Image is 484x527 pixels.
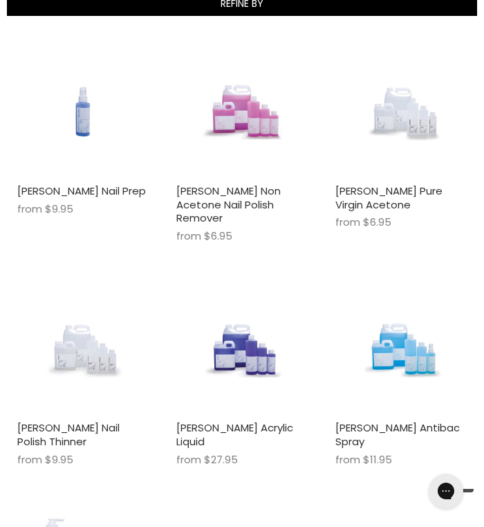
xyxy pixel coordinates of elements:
[335,46,467,177] a: Hawley Pure Virgin Acetone
[198,283,286,414] img: Hawley Acrylic Liquid
[176,229,201,243] span: from
[176,283,308,414] a: Hawley Acrylic Liquid
[198,46,286,177] img: Hawley Non Acetone Nail Polish Remover
[45,202,73,216] span: $9.95
[176,184,281,225] a: [PERSON_NAME] Non Acetone Nail Polish Remover
[176,46,308,177] a: Hawley Non Acetone Nail Polish Remover
[335,215,360,229] span: from
[363,215,391,229] span: $6.95
[204,229,232,243] span: $6.95
[422,469,470,513] iframe: Gorgias live chat messenger
[335,283,467,414] a: Hawley Antibac Spray
[17,202,42,216] span: from
[335,420,460,449] a: [PERSON_NAME] Antibac Spray
[17,420,120,449] a: [PERSON_NAME] Nail Polish Thinner
[39,283,127,414] img: Hawley Nail Polish Thinner
[17,46,149,177] a: Hawley Nail Prep
[335,184,443,212] a: [PERSON_NAME] Pure Virgin Acetone
[335,452,360,467] span: from
[204,452,238,467] span: $27.95
[363,452,392,467] span: $11.95
[17,283,149,414] a: Hawley Nail Polish Thinner
[45,452,73,467] span: $9.95
[17,184,146,198] a: [PERSON_NAME] Nail Prep
[39,46,127,177] img: Hawley Nail Prep
[357,46,445,177] img: Hawley Pure Virgin Acetone
[17,452,42,467] span: from
[357,283,445,414] img: Hawley Antibac Spray
[176,452,201,467] span: from
[176,420,293,449] a: [PERSON_NAME] Acrylic Liquid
